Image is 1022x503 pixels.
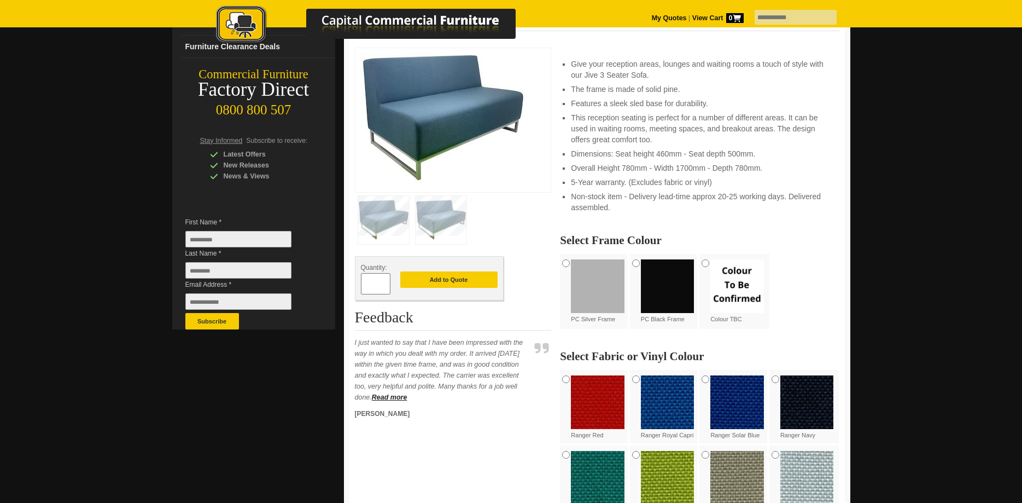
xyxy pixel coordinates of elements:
img: Capital Commercial Furniture Logo [186,5,569,45]
label: Ranger Royal Capri [641,375,694,440]
div: Commercial Furniture [172,67,335,82]
span: Quantity: [361,264,387,271]
label: Ranger Solar Blue [710,375,764,440]
img: Colour TBC [710,259,764,313]
span: 0 [726,13,744,23]
div: Factory Direct [172,82,335,97]
a: View Cart0 [690,14,743,22]
img: Ranger Solar Blue [710,375,764,429]
label: Ranger Navy [780,375,834,440]
li: Give your reception areas, lounges and waiting rooms a touch of style with our Jive 3 Seater Sofa. [571,59,828,80]
li: Non-stock item - Delivery lead-time approx 20-25 working days. Delivered assembled. [571,191,828,213]
span: First Name * [185,217,308,228]
div: Latest Offers [210,149,314,160]
img: PC Silver Frame [571,259,624,313]
span: Subscribe to receive: [246,137,307,144]
img: Jive 3 Seater Sofa [361,54,525,183]
a: Furniture Clearance Deals [181,36,335,58]
label: PC Black Frame [641,259,694,323]
a: My Quotes [652,14,687,22]
span: Email Address * [185,279,308,290]
div: 0800 800 507 [172,97,335,118]
button: Add to Quote [400,271,498,288]
img: Ranger Royal Capri [641,375,694,429]
li: Overall Height 780mm - Width 1700mm - Depth 780mm. [571,163,828,174]
span: Stay Informed [200,137,243,144]
input: First Name * [185,231,291,247]
li: This reception seating is perfect for a number of different areas. It can be used in waiting room... [571,112,828,145]
button: Subscribe [185,313,239,329]
p: [PERSON_NAME] [355,408,530,419]
label: PC Silver Frame [571,259,624,323]
li: The frame is made of solid pine. [571,84,828,95]
span: Last Name * [185,248,308,259]
label: Ranger Red [571,375,624,440]
div: News & Views [210,171,314,182]
li: Dimensions: Seat height 460mm - Seat depth 500mm. [571,148,828,159]
img: Ranger Red [571,375,624,429]
input: Last Name * [185,262,291,279]
p: I just wanted to say that I have been impressed with the way in which you dealt with my order. It... [355,337,530,403]
strong: View Cart [692,14,744,22]
a: Read more [372,394,407,401]
a: Capital Commercial Furniture Logo [186,5,569,49]
h2: Select Frame Colour [560,235,839,246]
h2: Select Fabric or Vinyl Colour [560,351,839,362]
img: PC Black Frame [641,259,694,313]
input: Email Address * [185,293,291,310]
li: Features a sleek sled base for durability. [571,98,828,109]
img: Ranger Navy [780,375,834,429]
h2: Feedback [355,309,552,331]
div: New Releases [210,160,314,171]
label: Colour TBC [710,259,764,323]
li: 5-Year warranty. (Excludes fabric or vinyl) [571,177,828,188]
